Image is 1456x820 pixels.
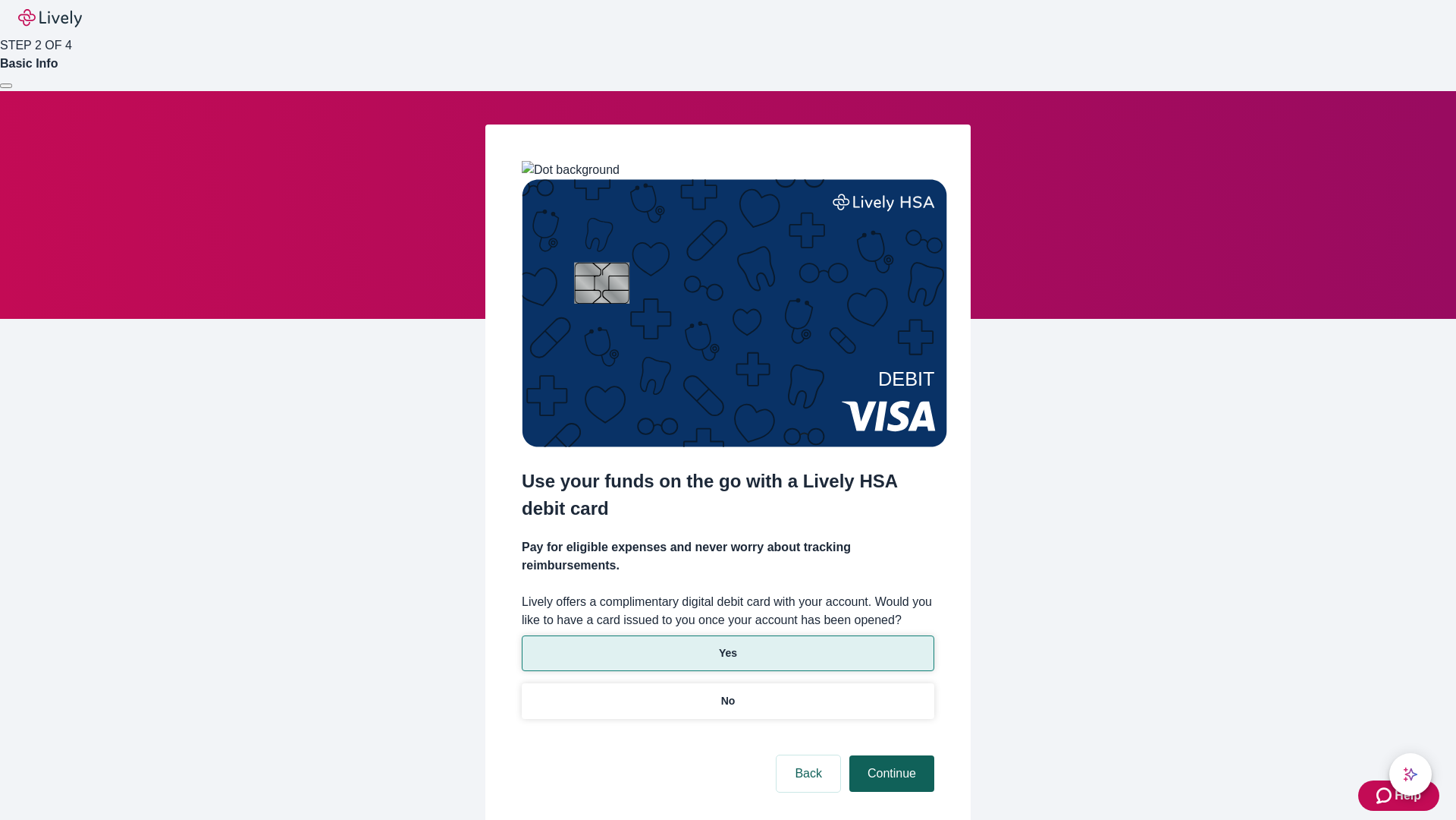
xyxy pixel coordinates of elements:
h2: Use your funds on the go with a Lively HSA debit card [522,468,934,522]
h4: Pay for eligible expenses and never worry about tracking reimbursements. [522,538,934,575]
p: No [721,693,736,709]
button: No [522,683,934,719]
img: Lively [18,9,82,27]
svg: Zendesk support icon [1376,787,1395,805]
img: Dot background [522,161,620,179]
p: Yes [719,645,737,661]
button: Yes [522,635,934,671]
button: Zendesk support iconHelp [1358,781,1439,811]
button: chat [1389,753,1432,796]
span: Help [1395,787,1421,805]
img: Debit card [522,179,947,447]
label: Lively offers a complimentary digital debit card with your account. Would you like to have a card... [522,593,934,629]
svg: Lively AI Assistant [1403,767,1418,782]
button: Back [777,755,840,792]
button: Continue [849,755,934,792]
